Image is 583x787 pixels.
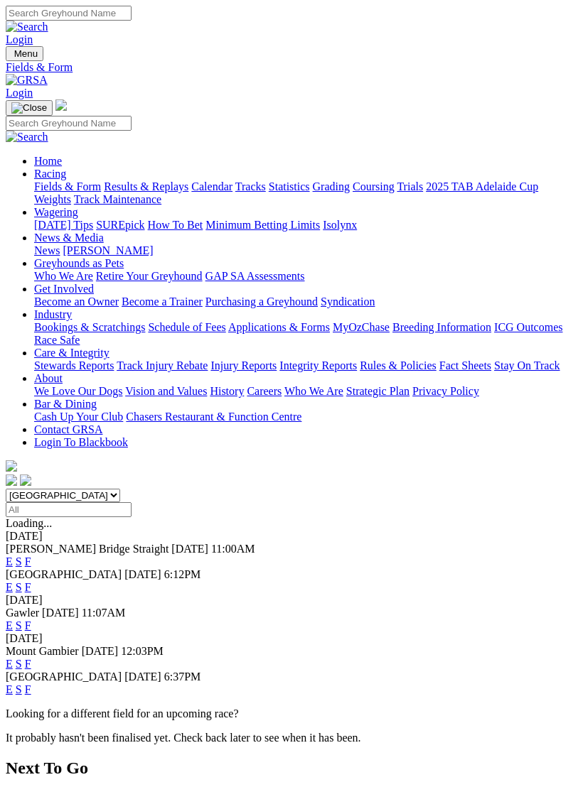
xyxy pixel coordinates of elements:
[439,359,491,371] a: Fact Sheets
[55,99,67,111] img: logo-grsa-white.png
[34,423,102,435] a: Contact GRSA
[6,517,52,529] span: Loading...
[34,244,577,257] div: News & Media
[34,295,577,308] div: Get Involved
[20,474,31,486] img: twitter.svg
[247,385,282,397] a: Careers
[25,683,31,695] a: F
[6,683,13,695] a: E
[6,555,13,568] a: E
[6,732,361,744] partial: It probably hasn't been finalised yet. Check back later to see when it has been.
[6,33,33,45] a: Login
[34,295,119,308] a: Become an Owner
[426,180,538,192] a: 2025 TAB Adelaide Cup
[34,180,101,192] a: Fields & Form
[122,295,203,308] a: Become a Trainer
[34,411,123,423] a: Cash Up Your Club
[34,372,63,384] a: About
[34,193,71,205] a: Weights
[42,607,79,619] span: [DATE]
[34,436,128,448] a: Login To Blackbook
[74,193,161,205] a: Track Maintenance
[211,543,255,555] span: 11:00AM
[25,581,31,593] a: F
[6,474,17,486] img: facebook.svg
[25,619,31,631] a: F
[321,295,375,308] a: Syndication
[11,102,47,114] img: Close
[34,283,94,295] a: Get Involved
[228,321,330,333] a: Applications & Forms
[6,100,53,116] button: Toggle navigation
[6,21,48,33] img: Search
[6,131,48,143] img: Search
[6,645,79,657] span: Mount Gambier
[353,180,395,192] a: Coursing
[34,257,124,269] a: Greyhounds as Pets
[34,347,109,359] a: Care & Integrity
[323,219,357,231] a: Isolynx
[126,411,301,423] a: Chasers Restaurant & Function Centre
[6,6,132,21] input: Search
[6,530,577,543] div: [DATE]
[494,321,562,333] a: ICG Outcomes
[104,180,188,192] a: Results & Replays
[34,321,577,347] div: Industry
[16,658,22,670] a: S
[25,555,31,568] a: F
[397,180,423,192] a: Trials
[494,359,560,371] a: Stay On Track
[34,244,60,256] a: News
[34,385,577,398] div: About
[269,180,310,192] a: Statistics
[6,581,13,593] a: E
[205,270,305,282] a: GAP SA Assessments
[16,581,22,593] a: S
[164,568,201,580] span: 6:12PM
[96,270,203,282] a: Retire Your Greyhound
[284,385,343,397] a: Who We Are
[313,180,350,192] a: Grading
[125,385,207,397] a: Vision and Values
[16,683,22,695] a: S
[34,219,93,231] a: [DATE] Tips
[279,359,357,371] a: Integrity Reports
[34,219,577,232] div: Wagering
[210,385,244,397] a: History
[34,334,80,346] a: Race Safe
[6,759,577,778] h2: Next To Go
[6,543,169,555] span: [PERSON_NAME] Bridge Straight
[82,607,126,619] span: 11:07AM
[34,168,66,180] a: Racing
[6,46,43,61] button: Toggle navigation
[6,707,577,720] p: Looking for a different field for an upcoming race?
[6,460,17,472] img: logo-grsa-white.png
[6,607,39,619] span: Gawler
[6,619,13,631] a: E
[34,308,72,320] a: Industry
[360,359,437,371] a: Rules & Policies
[34,385,122,397] a: We Love Our Dogs
[148,321,225,333] a: Schedule of Fees
[6,116,132,131] input: Search
[16,619,22,631] a: S
[34,321,145,333] a: Bookings & Scratchings
[346,385,410,397] a: Strategic Plan
[34,359,577,372] div: Care & Integrity
[34,155,62,167] a: Home
[6,74,48,87] img: GRSA
[210,359,277,371] a: Injury Reports
[392,321,491,333] a: Breeding Information
[191,180,232,192] a: Calendar
[34,206,78,218] a: Wagering
[171,543,208,555] span: [DATE]
[14,48,38,59] span: Menu
[333,321,390,333] a: MyOzChase
[6,632,577,645] div: [DATE]
[121,645,164,657] span: 12:03PM
[205,295,318,308] a: Purchasing a Greyhound
[25,658,31,670] a: F
[16,555,22,568] a: S
[34,180,577,206] div: Racing
[63,244,153,256] a: [PERSON_NAME]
